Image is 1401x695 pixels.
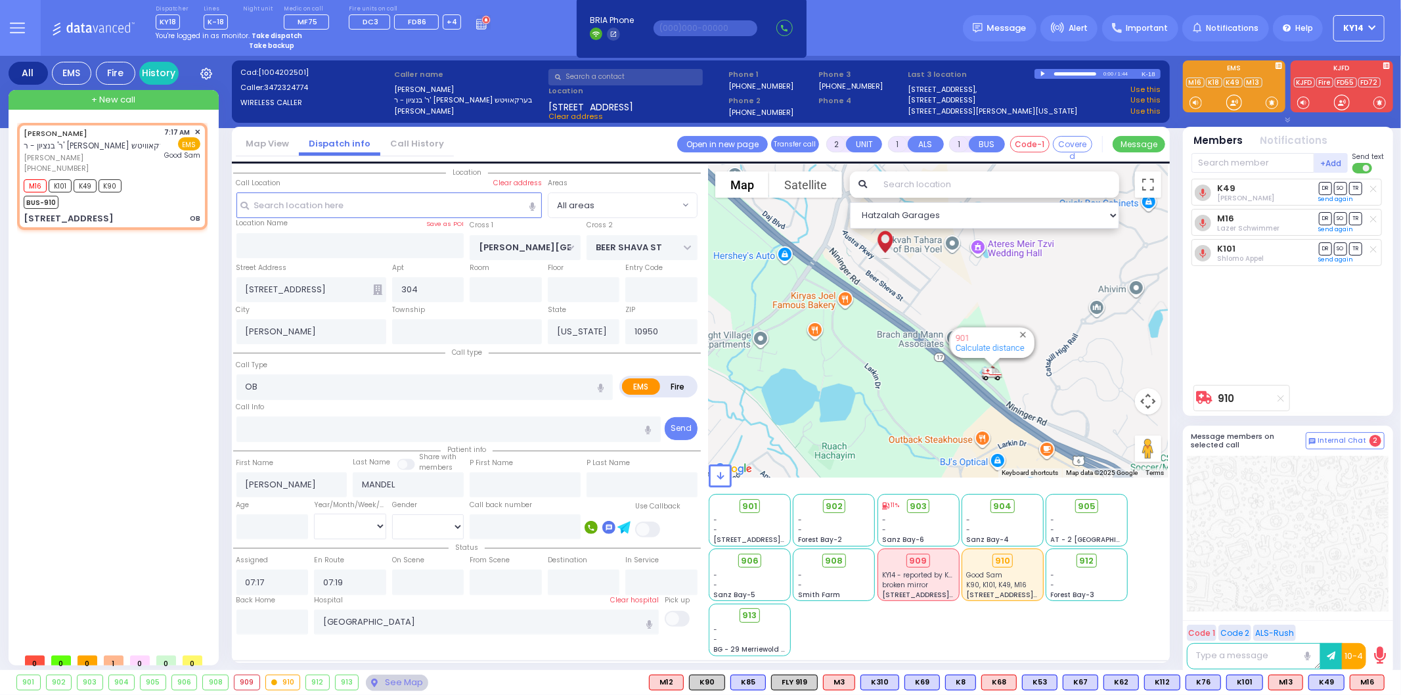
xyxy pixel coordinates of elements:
[104,656,123,665] span: 1
[392,555,424,566] label: On Scene
[714,535,838,545] span: [STREET_ADDRESS][PERSON_NAME]
[548,111,603,122] span: Clear address
[904,675,940,690] div: K69
[1142,69,1161,79] div: K-18
[904,675,940,690] div: BLS
[1319,256,1354,263] a: Send again
[52,20,139,36] img: Logo
[1183,65,1285,74] label: EMS
[1103,66,1115,81] div: 0:00
[981,675,1017,690] div: K68
[665,417,698,440] button: Send
[1103,675,1139,690] div: K62
[1051,570,1055,580] span: -
[1218,625,1251,641] button: Code 2
[1022,675,1057,690] div: K53
[714,580,718,590] span: -
[548,178,567,189] label: Areas
[825,554,843,568] span: 908
[728,95,814,106] span: Phone 2
[426,219,464,229] label: Save as POI
[78,675,102,690] div: 903
[24,196,58,209] span: BUS-910
[1350,675,1385,690] div: ALS
[470,220,493,231] label: Cross 1
[875,171,1119,198] input: Search location
[548,101,633,111] span: [STREET_ADDRESS]
[548,305,566,315] label: State
[1349,212,1362,225] span: TR
[1352,162,1373,175] label: Turn off text
[823,675,855,690] div: ALS
[236,360,268,370] label: Call Type
[1051,535,1148,545] span: AT - 2 [GEOGRAPHIC_DATA]
[51,656,71,665] span: 0
[590,14,634,26] span: BRIA Phone
[419,452,456,462] small: Share with
[446,168,488,177] span: Location
[1206,78,1222,87] a: K18
[1319,212,1332,225] span: DR
[394,84,544,95] label: [PERSON_NAME]
[1126,22,1168,34] span: Important
[818,69,904,80] span: Phone 3
[392,263,404,273] label: Apt
[1187,625,1216,641] button: Code 1
[548,193,679,217] span: All areas
[394,95,544,106] label: ר' בנציון - ר' [PERSON_NAME] בערקאוויטש
[1051,515,1055,525] span: -
[9,62,48,85] div: All
[1369,435,1381,447] span: 2
[24,179,47,192] span: M16
[1130,95,1161,106] a: Use this
[798,525,802,535] span: -
[1051,525,1055,535] span: -
[130,656,150,665] span: 0
[798,535,842,545] span: Forest Bay-2
[882,590,1006,600] span: [STREET_ADDRESS][PERSON_NAME]
[1350,675,1385,690] div: M16
[1117,66,1129,81] div: 1:44
[394,69,544,80] label: Caller name
[1319,182,1332,194] span: DR
[728,69,814,80] span: Phone 1
[1051,580,1055,590] span: -
[1218,393,1235,403] a: 910
[1352,152,1385,162] span: Send text
[1103,675,1139,690] div: BLS
[1349,242,1362,255] span: TR
[380,137,454,150] a: Call History
[714,644,788,654] span: BG - 29 Merriewold S.
[392,500,417,510] label: Gender
[109,675,135,690] div: 904
[1130,106,1161,117] a: Use this
[548,555,587,566] label: Destination
[742,500,757,513] span: 901
[1144,675,1180,690] div: K112
[860,675,899,690] div: K310
[284,5,334,13] label: Medic on call
[1318,436,1367,445] span: Internal Chat
[1334,242,1347,255] span: SO
[1063,675,1098,690] div: K67
[252,31,302,41] strong: Take dispatch
[236,458,274,468] label: First Name
[249,41,294,51] strong: Take backup
[992,554,1013,568] div: 910
[419,462,453,472] span: members
[156,14,180,30] span: KY18
[1335,78,1357,87] a: FD55
[349,5,462,13] label: Fire units on call
[441,445,493,455] span: Patient info
[1295,22,1313,34] span: Help
[156,31,250,41] span: You're logged in as monitor.
[654,20,757,36] input: (000)000-00000
[1291,65,1393,74] label: KJFD
[236,595,276,606] label: Back Home
[798,590,840,600] span: Smith Farm
[966,570,1002,580] span: Good Sam
[1022,675,1057,690] div: BLS
[172,675,197,690] div: 906
[392,305,425,315] label: Township
[470,263,489,273] label: Room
